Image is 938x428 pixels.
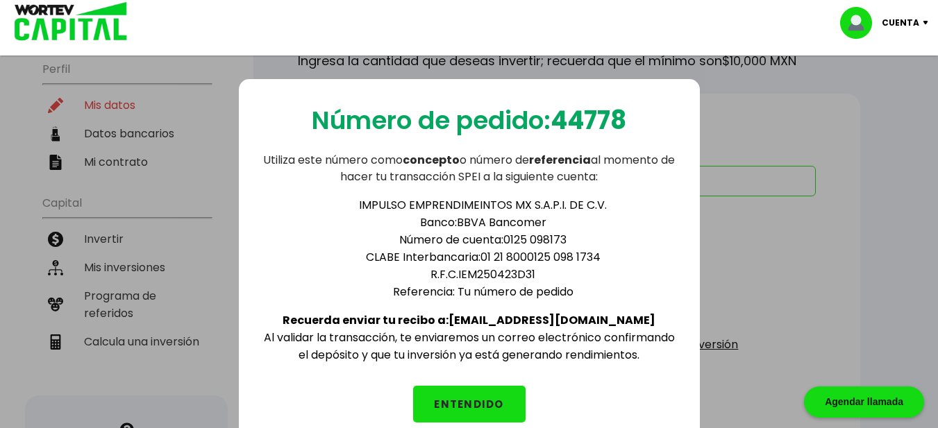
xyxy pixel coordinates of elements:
li: Banco: BBVA Bancomer [289,214,678,231]
li: Número de cuenta: 0125 098173 [289,231,678,248]
b: Recuerda enviar tu recibo a: [EMAIL_ADDRESS][DOMAIN_NAME] [283,312,655,328]
img: profile-image [840,7,882,39]
b: concepto [403,152,460,168]
div: Agendar llamada [804,386,924,418]
button: ENTENDIDO [413,386,526,422]
p: Número de pedido: [312,101,626,139]
li: Referencia: Tu número de pedido [289,283,678,300]
li: IMPULSO EMPRENDIMEINTOS MX S.A.P.I. DE C.V. [289,196,678,214]
div: Al validar la transacción, te enviaremos un correo electrónico confirmando el depósito y que tu i... [261,185,678,363]
p: Utiliza este número como o número de al momento de hacer tu transacción SPEI a la siguiente cuenta: [261,152,678,185]
p: Cuenta [882,12,919,33]
b: 44778 [551,103,626,138]
img: icon-down [919,21,938,25]
b: referencia [529,152,591,168]
li: CLABE Interbancaria: 01 21 8000125 098 1734 [289,248,678,266]
li: R.F.C. IEM250423D31 [289,266,678,283]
